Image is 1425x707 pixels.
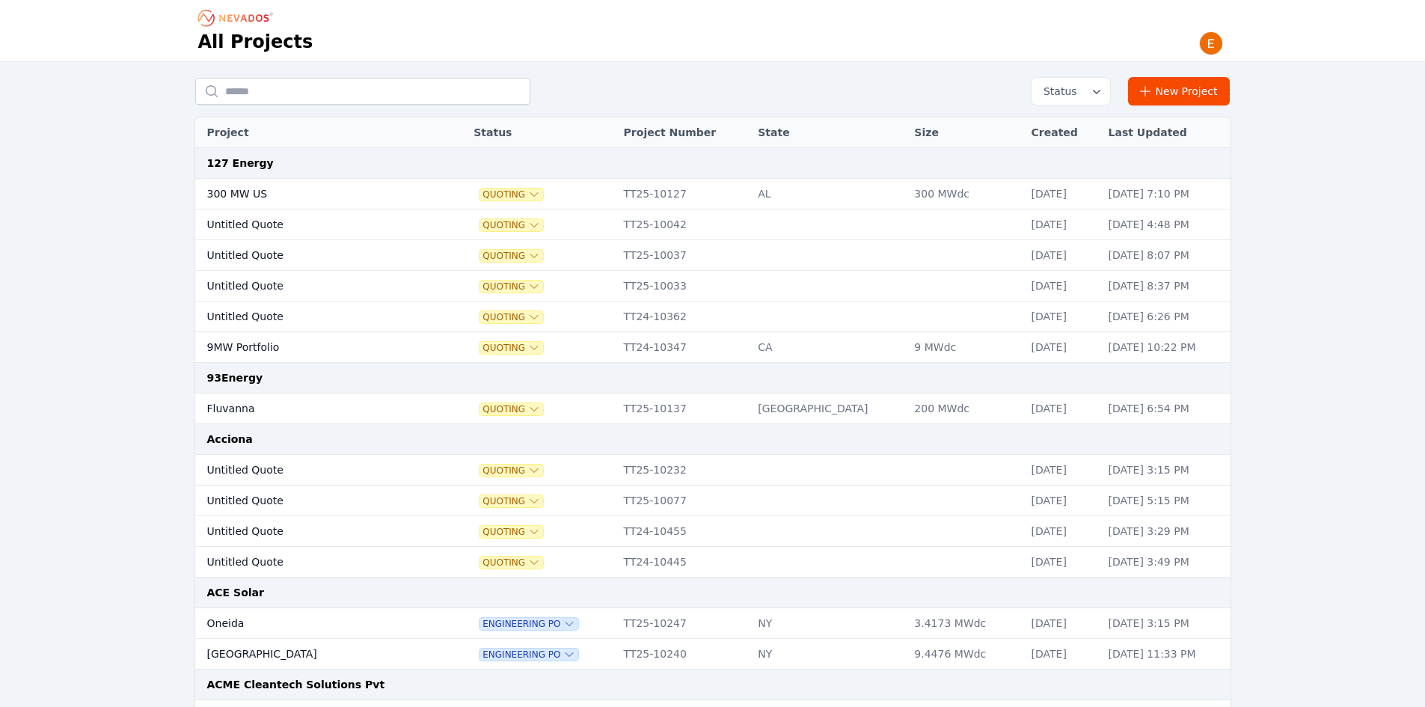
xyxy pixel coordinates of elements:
[195,547,429,578] td: Untitled Quote
[616,117,751,148] th: Project Number
[1024,179,1101,209] td: [DATE]
[1101,240,1231,271] td: [DATE] 8:07 PM
[907,394,1023,424] td: 200 MWdc
[1101,209,1231,240] td: [DATE] 4:48 PM
[195,578,1231,608] td: ACE Solar
[1101,302,1231,332] td: [DATE] 6:26 PM
[907,608,1023,639] td: 3.4173 MWdc
[195,179,1231,209] tr: 300 MW USQuotingTT25-10127AL300 MWdc[DATE][DATE] 7:10 PM
[198,6,278,30] nav: Breadcrumb
[907,117,1023,148] th: Size
[195,363,1231,394] td: 93Energy
[479,403,543,415] span: Quoting
[1024,394,1101,424] td: [DATE]
[195,302,429,332] td: Untitled Quote
[1101,117,1231,148] th: Last Updated
[479,495,543,507] button: Quoting
[195,608,1231,639] tr: OneidaEngineering POTT25-10247NY3.4173 MWdc[DATE][DATE] 3:15 PM
[1101,639,1231,670] td: [DATE] 11:33 PM
[616,516,751,547] td: TT24-10455
[1101,455,1231,486] td: [DATE] 3:15 PM
[750,117,907,148] th: State
[195,332,1231,363] tr: 9MW PortfolioQuotingTT24-10347CA9 MWdc[DATE][DATE] 10:22 PM
[616,302,751,332] td: TT24-10362
[616,486,751,516] td: TT25-10077
[195,486,1231,516] tr: Untitled QuoteQuotingTT25-10077[DATE][DATE] 5:15 PM
[479,219,543,231] button: Quoting
[1024,486,1101,516] td: [DATE]
[195,424,1231,455] td: Acciona
[1101,271,1231,302] td: [DATE] 8:37 PM
[195,240,1231,271] tr: Untitled QuoteQuotingTT25-10037[DATE][DATE] 8:07 PM
[616,608,751,639] td: TT25-10247
[195,209,429,240] td: Untitled Quote
[479,342,543,354] button: Quoting
[195,455,1231,486] tr: Untitled QuoteQuotingTT25-10232[DATE][DATE] 3:15 PM
[195,240,429,271] td: Untitled Quote
[616,209,751,240] td: TT25-10042
[195,639,1231,670] tr: [GEOGRAPHIC_DATA]Engineering POTT25-10240NY9.4476 MWdc[DATE][DATE] 11:33 PM
[195,455,429,486] td: Untitled Quote
[907,179,1023,209] td: 300 MWdc
[1024,240,1101,271] td: [DATE]
[195,209,1231,240] tr: Untitled QuoteQuotingTT25-10042[DATE][DATE] 4:48 PM
[616,179,751,209] td: TT25-10127
[479,189,543,201] span: Quoting
[616,547,751,578] td: TT24-10445
[750,608,907,639] td: NY
[195,639,429,670] td: [GEOGRAPHIC_DATA]
[616,394,751,424] td: TT25-10137
[1038,84,1077,99] span: Status
[1024,117,1101,148] th: Created
[479,649,578,661] button: Engineering PO
[479,465,543,477] button: Quoting
[466,117,616,148] th: Status
[195,302,1231,332] tr: Untitled QuoteQuotingTT24-10362[DATE][DATE] 6:26 PM
[750,394,907,424] td: [GEOGRAPHIC_DATA]
[195,608,429,639] td: Oneida
[750,639,907,670] td: NY
[479,281,543,293] button: Quoting
[750,179,907,209] td: AL
[195,148,1231,179] td: 127 Energy
[616,271,751,302] td: TT25-10033
[907,639,1023,670] td: 9.4476 MWdc
[1024,332,1101,363] td: [DATE]
[195,394,429,424] td: Fluvanna
[1101,547,1231,578] td: [DATE] 3:49 PM
[479,526,543,538] button: Quoting
[195,271,429,302] td: Untitled Quote
[479,250,543,262] button: Quoting
[195,670,1231,700] td: ACME Cleantech Solutions Pvt
[1101,608,1231,639] td: [DATE] 3:15 PM
[195,516,429,547] td: Untitled Quote
[1199,31,1223,55] img: Emily Walker
[198,30,313,54] h1: All Projects
[1024,302,1101,332] td: [DATE]
[479,311,543,323] button: Quoting
[195,486,429,516] td: Untitled Quote
[907,332,1023,363] td: 9 MWdc
[1101,486,1231,516] td: [DATE] 5:15 PM
[195,394,1231,424] tr: FluvannaQuotingTT25-10137[GEOGRAPHIC_DATA]200 MWdc[DATE][DATE] 6:54 PM
[479,618,578,630] button: Engineering PO
[1024,608,1101,639] td: [DATE]
[1024,547,1101,578] td: [DATE]
[1101,179,1231,209] td: [DATE] 7:10 PM
[195,516,1231,547] tr: Untitled QuoteQuotingTT24-10455[DATE][DATE] 3:29 PM
[1032,78,1110,105] button: Status
[1024,639,1101,670] td: [DATE]
[1024,271,1101,302] td: [DATE]
[1024,516,1101,547] td: [DATE]
[616,455,751,486] td: TT25-10232
[1101,394,1231,424] td: [DATE] 6:54 PM
[616,240,751,271] td: TT25-10037
[750,332,907,363] td: CA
